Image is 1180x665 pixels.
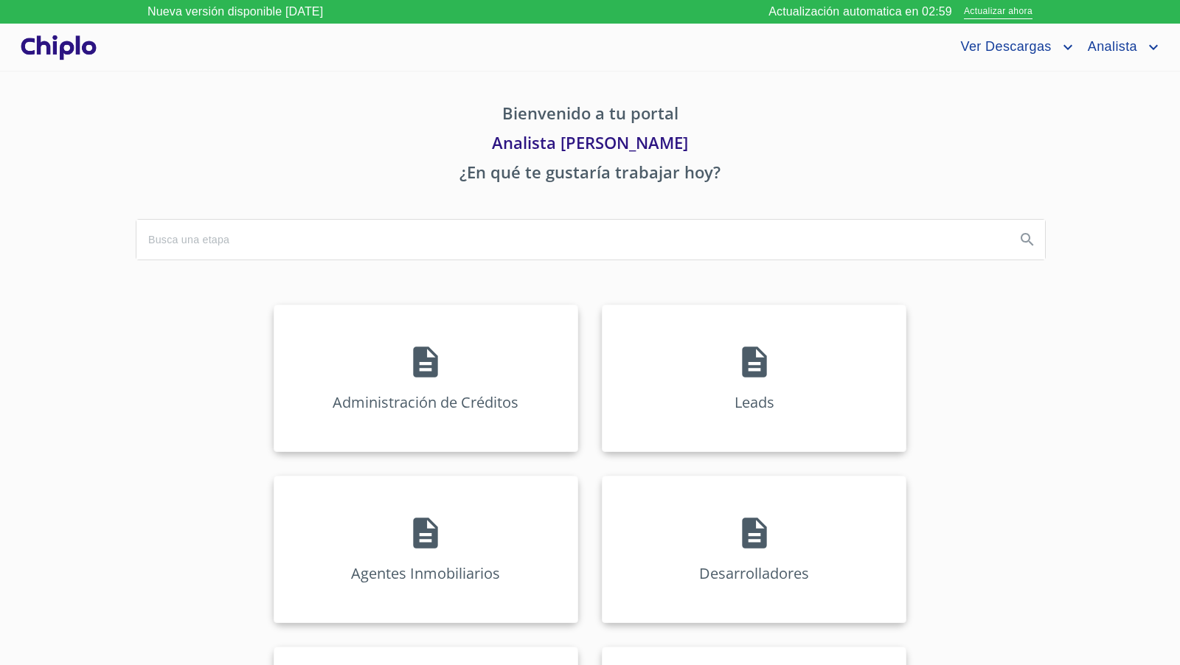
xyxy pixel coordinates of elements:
[949,35,1058,59] span: Ver Descargas
[351,563,500,583] p: Agentes Inmobiliarios
[333,392,518,412] p: Administración de Créditos
[136,130,1044,160] p: Analista [PERSON_NAME]
[136,220,1004,260] input: search
[735,392,774,412] p: Leads
[136,101,1044,130] p: Bienvenido a tu portal
[1010,222,1045,257] button: Search
[964,4,1032,20] span: Actualizar ahora
[949,35,1076,59] button: account of current user
[768,3,952,21] p: Actualización automatica en 02:59
[1077,35,1145,59] span: Analista
[136,160,1044,189] p: ¿En qué te gustaría trabajar hoy?
[1077,35,1162,59] button: account of current user
[147,3,323,21] p: Nueva versión disponible [DATE]
[699,563,809,583] p: Desarrolladores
